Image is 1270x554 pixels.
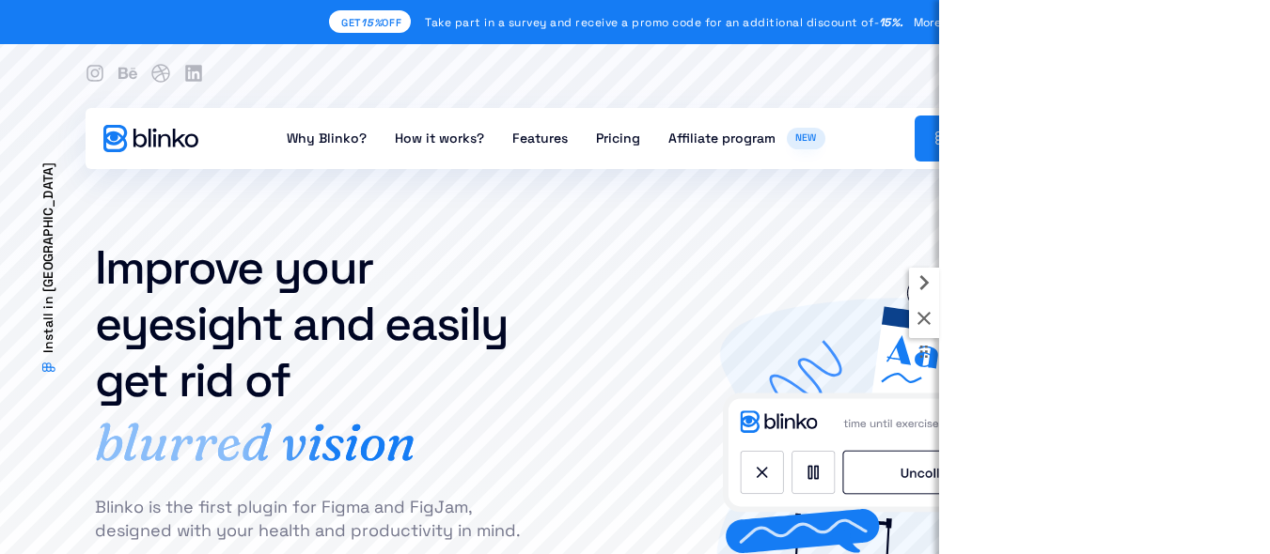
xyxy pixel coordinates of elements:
img: Blinko [103,125,198,152]
i: - [873,15,904,30]
b: 15%. [879,15,904,30]
a: Install in [GEOGRAPHIC_DATA] [37,162,59,374]
p: Blinko is the first plugin for Figma and FigJam, designed with your health and productivity in mind. [95,495,541,542]
a: Affiliate programNEW [654,108,839,169]
b: 15% [361,16,382,29]
a: More [914,13,941,32]
a: Pricing [582,108,654,169]
a: Why Blinko? [273,108,381,169]
h1: Improve your eyesight and easily get rid of [95,239,553,408]
span: Install in [GEOGRAPHIC_DATA] [37,162,59,353]
p: Take part in a survey and receive a promo code for an additional discount of [425,13,904,32]
span: NEW [787,128,825,149]
span: GET OFF [341,14,401,32]
a: How it works? [381,108,498,169]
a: Features [498,108,582,169]
a: Install in Figma [915,115,1073,162]
a: Blinko Blinko Blinko [103,125,198,152]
